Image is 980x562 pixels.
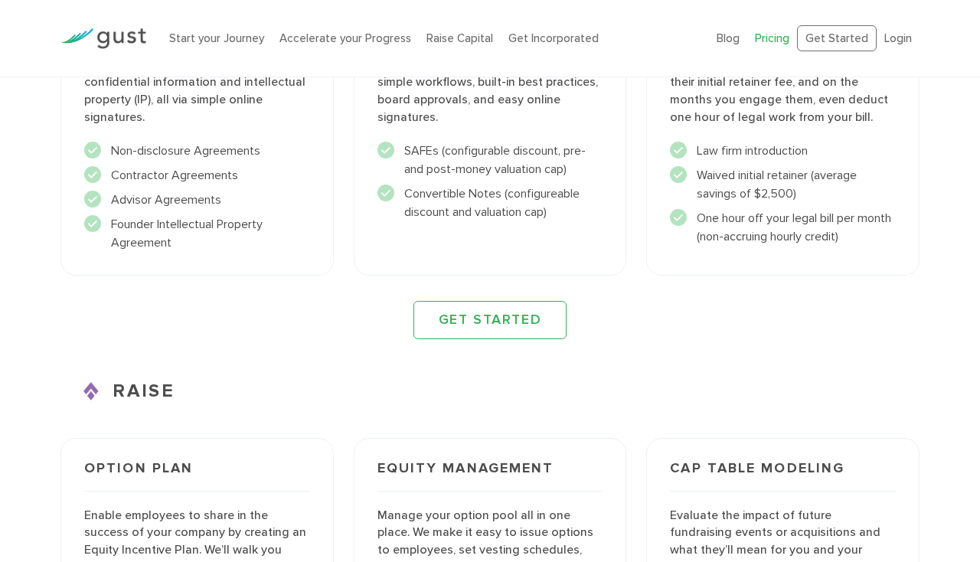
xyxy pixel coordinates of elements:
[508,31,599,45] a: Get Incorporated
[84,215,310,252] li: Founder Intellectual Property Agreement
[670,462,896,492] h3: Cap Table Modeling
[377,185,603,221] li: Convertible Notes (configureable discount and valuation cap)
[377,142,603,178] li: SAFEs (configurable discount, pre- and post-money valuation cap)
[84,462,310,492] h3: Option Plan
[279,31,411,45] a: Accelerate your Progress
[60,28,146,49] img: Gust Logo
[83,382,102,400] img: Raise Icon X2
[717,31,740,45] a: Blog
[377,462,603,492] h3: Equity Management
[755,31,789,45] a: Pricing
[60,377,920,405] h3: RAISE
[670,142,896,160] li: Law firm introduction
[413,301,567,339] a: GET STARTED
[169,31,264,45] a: Start your Journey
[797,25,877,52] a: Get Started
[84,166,310,185] li: Contractor Agreements
[84,142,310,160] li: Non-disclosure Agreements
[670,209,896,246] li: One hour off your legal bill per month (non-accruing hourly credit)
[670,166,896,203] li: Waived initial retainer (average savings of $2,500)
[84,191,310,209] li: Advisor Agreements
[426,31,493,45] a: Raise Capital
[884,31,912,45] a: Login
